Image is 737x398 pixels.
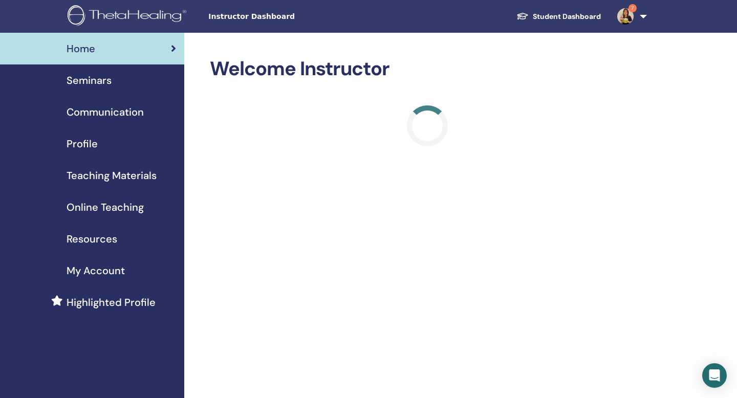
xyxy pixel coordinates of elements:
[67,41,95,56] span: Home
[67,231,117,247] span: Resources
[628,4,637,12] span: 7
[617,8,634,25] img: default.jpg
[208,11,362,22] span: Instructor Dashboard
[67,168,157,183] span: Teaching Materials
[67,136,98,151] span: Profile
[67,104,144,120] span: Communication
[508,7,609,26] a: Student Dashboard
[702,363,727,388] div: Open Intercom Messenger
[210,57,645,81] h2: Welcome Instructor
[516,12,529,20] img: graduation-cap-white.svg
[67,73,112,88] span: Seminars
[67,295,156,310] span: Highlighted Profile
[67,200,144,215] span: Online Teaching
[68,5,190,28] img: logo.png
[67,263,125,278] span: My Account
